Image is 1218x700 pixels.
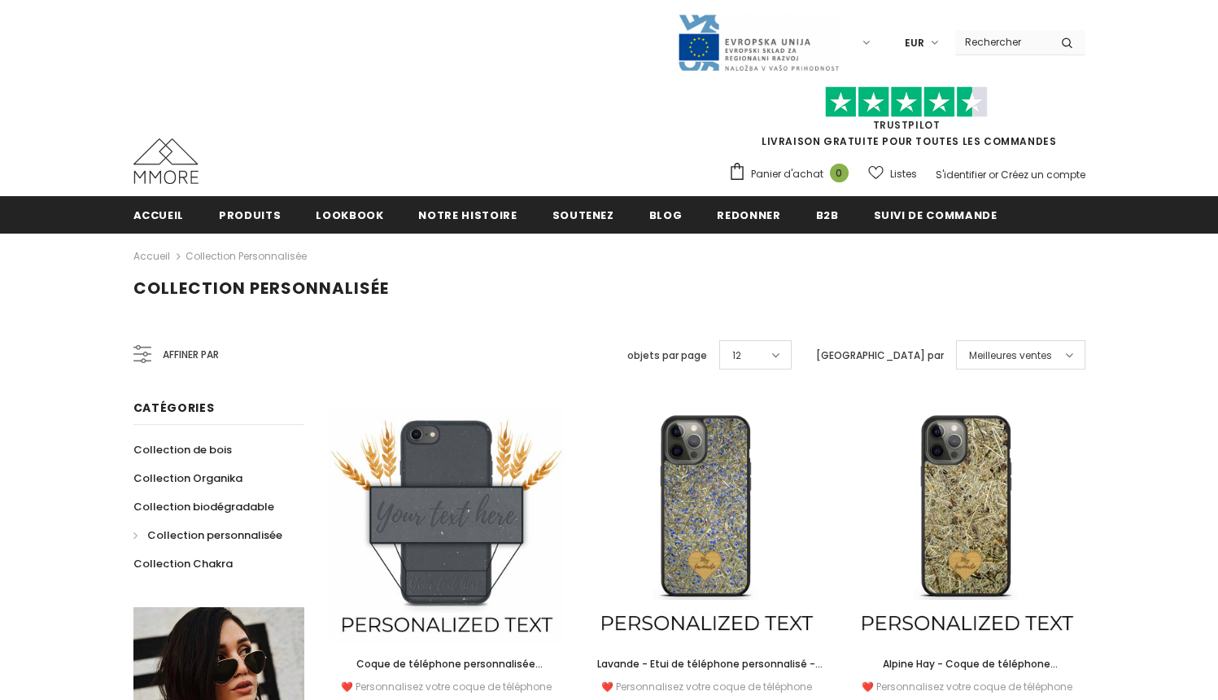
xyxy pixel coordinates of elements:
span: Collection de bois [133,442,232,457]
a: Lavande - Etui de téléphone personnalisé - Cadeau personnalisé [588,655,824,673]
span: 12 [732,348,741,364]
span: Collection personnalisée [147,527,282,543]
span: Lavande - Etui de téléphone personnalisé - Cadeau personnalisé [597,657,823,689]
span: Collection personnalisée [133,277,389,300]
span: Collection biodégradable [133,499,274,514]
span: Produits [219,208,281,223]
a: Créez un compte [1001,168,1085,182]
span: soutenez [552,208,614,223]
span: Coque de téléphone personnalisée biodégradable - Noire [356,657,543,689]
a: Collection personnalisée [133,521,282,549]
span: LIVRAISON GRATUITE POUR TOUTES LES COMMANDES [728,94,1085,148]
span: Blog [649,208,683,223]
a: Collection Organika [133,464,242,492]
a: Collection Chakra [133,549,233,578]
a: TrustPilot [873,118,941,132]
a: soutenez [552,196,614,233]
a: Accueil [133,247,170,266]
span: Collection Organika [133,470,242,486]
a: Produits [219,196,281,233]
a: Accueil [133,196,185,233]
span: Alpine Hay - Coque de téléphone personnalisée - Cadeau personnalisé [871,657,1062,689]
span: Accueil [133,208,185,223]
span: Redonner [717,208,780,223]
label: [GEOGRAPHIC_DATA] par [816,348,944,364]
a: Redonner [717,196,780,233]
a: S'identifier [936,168,986,182]
span: Affiner par [163,346,219,364]
a: Collection personnalisée [186,249,307,263]
span: Lookbook [316,208,383,223]
a: Coque de téléphone personnalisée biodégradable - Noire [329,655,565,673]
a: B2B [816,196,839,233]
span: Meilleures ventes [969,348,1052,364]
a: Notre histoire [418,196,517,233]
span: Suivi de commande [874,208,998,223]
span: 0 [830,164,849,182]
span: or [989,168,998,182]
a: Listes [868,160,917,188]
span: Panier d'achat [751,166,823,182]
span: EUR [905,35,924,51]
span: Catégories [133,400,215,416]
a: Collection de bois [133,435,232,464]
a: Lookbook [316,196,383,233]
input: Search Site [955,30,1049,54]
a: Blog [649,196,683,233]
span: Notre histoire [418,208,517,223]
img: Cas MMORE [133,138,199,184]
a: Javni Razpis [677,35,840,49]
img: Javni Razpis [677,13,840,72]
label: objets par page [627,348,707,364]
a: Panier d'achat 0 [728,162,857,186]
span: Collection Chakra [133,556,233,571]
a: Suivi de commande [874,196,998,233]
a: Collection biodégradable [133,492,274,521]
a: Alpine Hay - Coque de téléphone personnalisée - Cadeau personnalisé [849,655,1085,673]
span: Listes [890,166,917,182]
img: Faites confiance aux étoiles pilotes [825,86,988,118]
span: B2B [816,208,839,223]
